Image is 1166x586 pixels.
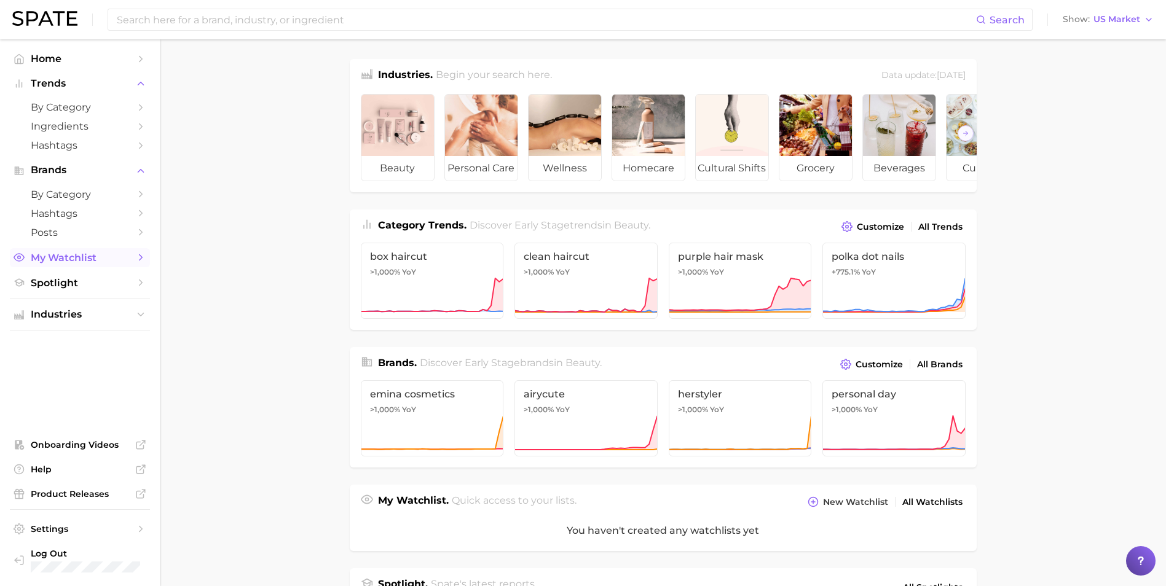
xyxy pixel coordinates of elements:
span: Product Releases [31,488,129,499]
span: beauty [361,156,434,181]
span: US Market [1093,16,1140,23]
a: Help [10,460,150,479]
span: purple hair mask [678,251,803,262]
span: personal care [445,156,518,181]
span: >1,000% [370,267,400,276]
span: grocery [779,156,852,181]
a: purple hair mask>1,000% YoY [669,243,812,319]
a: Product Releases [10,485,150,503]
input: Search here for a brand, industry, or ingredient [116,9,976,30]
span: Discover Early Stage brands in . [420,357,602,369]
a: Settings [10,520,150,538]
span: Spotlight [31,277,129,289]
span: Brands . [378,357,417,369]
a: box haircut>1,000% YoY [361,243,504,319]
a: All Brands [914,356,966,373]
a: Hashtags [10,204,150,223]
a: grocery [779,94,853,181]
h1: Industries. [378,68,433,84]
a: polka dot nails+775.1% YoY [822,243,966,319]
span: by Category [31,189,129,200]
a: Home [10,49,150,68]
span: cultural shifts [696,156,768,181]
span: My Watchlist [31,252,129,264]
span: Hashtags [31,139,129,151]
a: Spotlight [10,273,150,292]
span: >1,000% [524,405,554,414]
span: Customize [856,359,903,370]
span: YoY [556,405,570,415]
a: herstyler>1,000% YoY [669,380,812,456]
a: wellness [528,94,602,181]
span: homecare [612,156,685,181]
h1: My Watchlist. [378,493,449,510]
span: YoY [402,267,416,277]
span: herstyler [678,388,803,400]
button: Trends [10,74,150,93]
a: personal care [444,94,518,181]
span: Trends [31,78,129,89]
span: Search [990,14,1025,26]
span: YoY [710,267,724,277]
span: >1,000% [678,405,708,414]
span: beauty [565,357,600,369]
span: Help [31,464,129,475]
span: airycute [524,388,648,400]
span: All Watchlists [902,497,963,507]
span: polka dot nails [832,251,956,262]
span: YoY [710,405,724,415]
a: All Trends [915,219,966,235]
span: Category Trends . [378,219,467,231]
span: All Brands [917,359,963,370]
span: >1,000% [832,405,862,414]
a: by Category [10,98,150,117]
h2: Begin your search here. [436,68,552,84]
span: All Trends [918,222,963,232]
span: wellness [529,156,601,181]
span: Home [31,53,129,64]
div: You haven't created any watchlists yet [350,510,977,551]
span: Brands [31,165,129,176]
a: cultural shifts [695,94,769,181]
a: by Category [10,185,150,204]
span: Onboarding Videos [31,439,129,450]
span: >1,000% [524,267,554,276]
span: +775.1% [832,267,860,276]
span: YoY [556,267,570,277]
span: Log Out [31,548,140,559]
span: Settings [31,523,129,534]
span: box haircut [370,251,495,262]
a: Hashtags [10,136,150,155]
a: Ingredients [10,117,150,136]
span: New Watchlist [823,497,888,507]
span: >1,000% [370,405,400,414]
button: Brands [10,161,150,179]
div: Data update: [DATE] [881,68,966,84]
a: beverages [862,94,936,181]
span: Discover Early Stage trends in . [470,219,650,231]
a: All Watchlists [899,494,966,510]
span: YoY [402,405,416,415]
button: New Watchlist [805,493,891,510]
span: beverages [863,156,936,181]
a: personal day>1,000% YoY [822,380,966,456]
span: personal day [832,388,956,400]
button: Customize [837,356,905,373]
button: ShowUS Market [1060,12,1157,28]
button: Customize [838,218,907,235]
span: Ingredients [31,120,129,132]
a: airycute>1,000% YoY [514,380,658,456]
span: by Category [31,101,129,113]
h2: Quick access to your lists. [452,493,577,510]
a: culinary [946,94,1020,181]
span: YoY [864,405,878,415]
span: Hashtags [31,208,129,219]
span: >1,000% [678,267,708,276]
span: Posts [31,227,129,238]
span: culinary [947,156,1019,181]
span: beauty [614,219,648,231]
span: YoY [862,267,876,277]
span: Show [1063,16,1090,23]
a: beauty [361,94,435,181]
span: Customize [857,222,904,232]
